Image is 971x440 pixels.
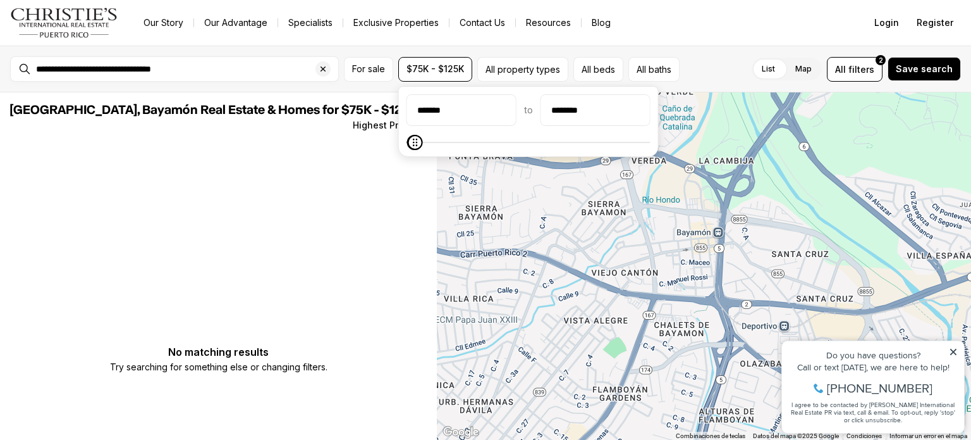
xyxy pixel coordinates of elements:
span: [GEOGRAPHIC_DATA], Bayamón Real Estate & Homes for $75K - $125K [10,104,417,116]
span: All [835,63,846,76]
a: Our Story [133,14,193,32]
button: All beds [573,57,623,82]
button: Login [867,10,907,35]
span: [PHONE_NUMBER] [52,60,157,72]
span: Register [917,18,953,28]
span: filters [848,63,874,76]
label: List [752,58,785,80]
p: No matching results [110,347,327,357]
span: I agree to be contacted by [PERSON_NAME] International Real Estate PR via text, call & email. To ... [16,78,180,102]
input: priceMin [407,95,516,125]
span: Highest Price [353,120,412,130]
span: $75K - $125K [406,64,464,74]
p: Try searching for something else or changing filters. [110,360,327,375]
a: Specialists [278,14,343,32]
span: Login [874,18,899,28]
button: All baths [628,57,680,82]
div: Do you have questions? [13,28,183,37]
a: Resources [516,14,581,32]
span: For sale [352,64,385,74]
button: $75K - $125K [398,57,472,82]
a: Blog [582,14,621,32]
input: priceMax [541,95,650,125]
span: Maximum [408,135,423,150]
a: Exclusive Properties [343,14,449,32]
button: All property types [477,57,568,82]
div: Call or text [DATE], we are here to help! [13,41,183,49]
a: Our Advantage [194,14,278,32]
button: Clear search input [315,57,338,81]
img: logo [10,8,118,38]
button: Save search [888,57,961,81]
button: Register [909,10,961,35]
button: Allfilters2 [827,57,882,82]
button: For sale [344,57,393,82]
span: to [524,105,533,115]
button: Highest Price [345,113,434,138]
span: Datos del mapa ©2025 Google [753,432,839,439]
span: Save search [896,64,953,74]
button: Contact Us [449,14,515,32]
span: 2 [879,55,883,65]
label: Map [785,58,822,80]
